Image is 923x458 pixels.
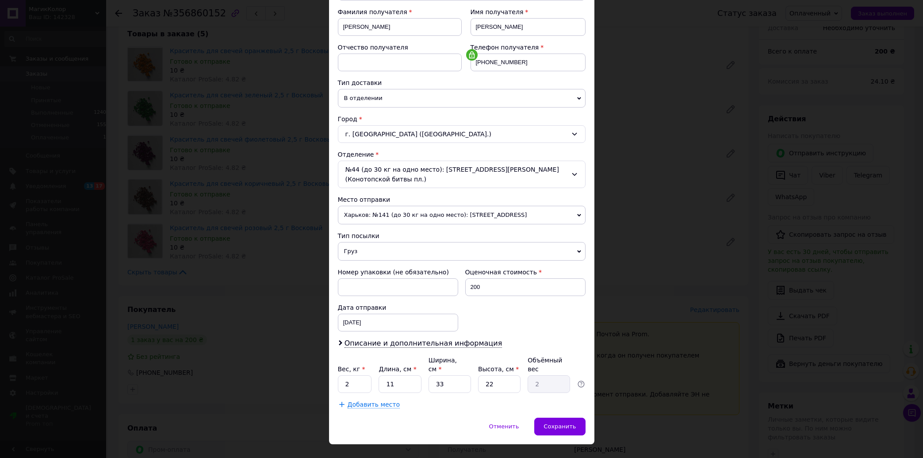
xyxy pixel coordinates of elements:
div: №44 (до 30 кг на одно место): [STREET_ADDRESS][PERSON_NAME] (Конотопской битвы пл.) [338,161,586,188]
span: Груз [338,242,586,261]
label: Длина, см [379,366,416,373]
label: Вес, кг [338,366,365,373]
span: Сохранить [544,423,576,430]
span: Место отправки [338,196,391,203]
div: Отделение [338,150,586,159]
span: Отменить [489,423,519,430]
span: Тип посылки [338,232,379,239]
span: Отчество получателя [338,44,408,51]
span: Фамилия получателя [338,8,407,15]
span: Описание и дополнительная информация [345,339,502,348]
span: Харьков: №141 (до 30 кг на одно место): [STREET_ADDRESS] [338,206,586,224]
div: Оценочная стоимость [465,268,586,277]
div: Дата отправки [338,303,458,312]
input: +380 [471,54,586,71]
label: Ширина, см [429,357,457,373]
span: Имя получателя [471,8,524,15]
div: Объёмный вес [528,356,570,373]
label: Высота, см [478,366,519,373]
span: Тип доставки [338,79,382,86]
span: Телефон получателя [471,44,539,51]
span: Добавить место [348,401,400,408]
div: Город [338,115,586,123]
span: В отделении [338,89,586,108]
div: Номер упаковки (не обязательно) [338,268,458,277]
div: г. [GEOGRAPHIC_DATA] ([GEOGRAPHIC_DATA].) [338,125,586,143]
